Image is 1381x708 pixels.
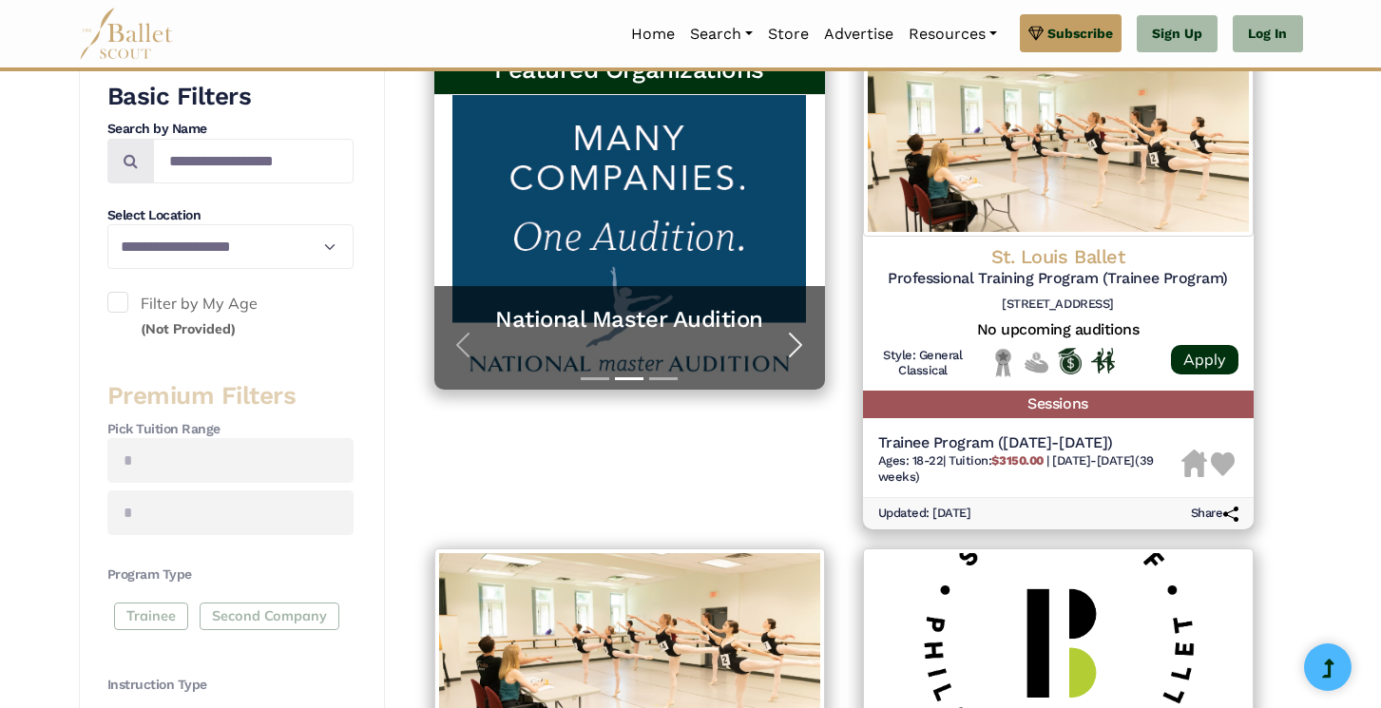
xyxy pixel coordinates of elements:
[863,391,1254,418] h5: Sessions
[1025,348,1048,377] img: No Financial Aid
[1233,15,1302,53] a: Log In
[107,420,354,439] h4: Pick Tuition Range
[878,348,969,380] h6: Style: General Classical
[107,565,354,584] h4: Program Type
[1028,23,1044,44] img: gem.svg
[141,320,236,337] small: (Not Provided)
[1137,15,1218,53] a: Sign Up
[878,453,944,468] span: Ages: 18-22
[107,292,354,340] label: Filter by My Age
[107,81,354,113] h3: Basic Filters
[649,368,678,390] button: Slide 3
[901,14,1005,54] a: Resources
[107,676,354,695] h4: Instruction Type
[107,206,354,225] h4: Select Location
[878,433,1182,453] h5: Trainee Program ([DATE]-[DATE])
[816,14,901,54] a: Advertise
[107,380,354,412] h3: Premium Filters
[623,14,682,54] a: Home
[878,453,1154,484] span: [DATE]-[DATE] (39 weeks)
[878,244,1238,269] h4: St. Louis Ballet
[615,368,643,390] button: Slide 2
[107,120,354,139] h4: Search by Name
[1181,450,1207,478] img: Housing Unavailable
[453,305,806,335] a: National Master Audition
[878,297,1238,313] h6: [STREET_ADDRESS]
[878,453,1182,486] h6: | |
[863,47,1254,237] img: Logo
[581,368,609,390] button: Slide 1
[1211,452,1235,476] img: Heart
[1058,348,1082,374] img: Offers Scholarship
[1171,345,1238,374] a: Apply
[153,139,354,183] input: Search by names...
[878,320,1238,340] h5: No upcoming auditions
[991,453,1043,468] b: $3150.00
[1191,506,1238,522] h6: Share
[1091,348,1115,373] img: In Person
[760,14,816,54] a: Store
[991,348,1015,377] img: Local
[878,269,1238,289] h5: Professional Training Program (Trainee Program)
[682,14,760,54] a: Search
[1020,14,1122,52] a: Subscribe
[1047,23,1113,44] span: Subscribe
[878,506,971,522] h6: Updated: [DATE]
[949,453,1046,468] span: Tuition:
